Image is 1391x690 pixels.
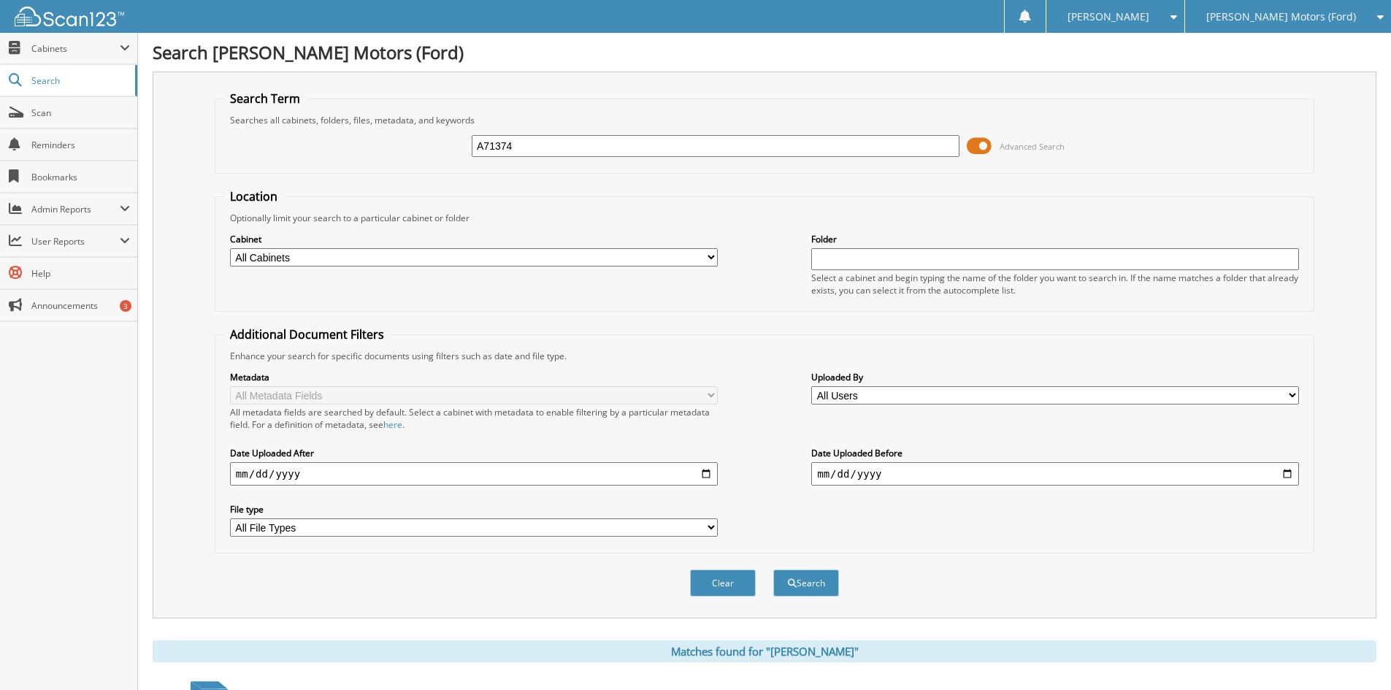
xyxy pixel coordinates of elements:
[230,233,718,245] label: Cabinet
[223,91,307,107] legend: Search Term
[120,300,131,312] div: 3
[230,371,718,383] label: Metadata
[811,447,1299,459] label: Date Uploaded Before
[230,503,718,515] label: File type
[223,114,1306,126] div: Searches all cabinets, folders, files, metadata, and keywords
[811,462,1299,486] input: end
[31,203,120,215] span: Admin Reports
[230,406,718,431] div: All metadata fields are searched by default. Select a cabinet with metadata to enable filtering b...
[230,462,718,486] input: start
[153,640,1376,662] div: Matches found for "[PERSON_NAME]"
[811,272,1299,296] div: Select a cabinet and begin typing the name of the folder you want to search in. If the name match...
[1206,12,1356,21] span: [PERSON_NAME] Motors (Ford)
[223,188,285,204] legend: Location
[383,418,402,431] a: here
[230,447,718,459] label: Date Uploaded After
[31,74,128,87] span: Search
[1318,620,1391,690] iframe: Chat Widget
[31,139,130,151] span: Reminders
[223,326,391,342] legend: Additional Document Filters
[31,235,120,248] span: User Reports
[690,570,756,597] button: Clear
[223,212,1306,224] div: Optionally limit your search to a particular cabinet or folder
[15,7,124,26] img: scan123-logo-white.svg
[31,299,130,312] span: Announcements
[1068,12,1149,21] span: [PERSON_NAME]
[1000,141,1065,152] span: Advanced Search
[31,42,120,55] span: Cabinets
[773,570,839,597] button: Search
[31,107,130,119] span: Scan
[811,371,1299,383] label: Uploaded By
[31,267,130,280] span: Help
[31,171,130,183] span: Bookmarks
[811,233,1299,245] label: Folder
[223,350,1306,362] div: Enhance your search for specific documents using filters such as date and file type.
[153,40,1376,64] h1: Search [PERSON_NAME] Motors (Ford)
